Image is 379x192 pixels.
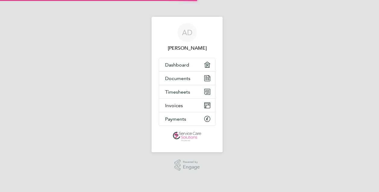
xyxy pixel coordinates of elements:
a: Dashboard [159,58,215,71]
a: Documents [159,72,215,85]
a: Timesheets [159,85,215,98]
a: Invoices [159,99,215,112]
a: Powered byEngage [174,159,200,171]
span: Payments [165,116,186,122]
nav: Main navigation [152,17,223,152]
span: Powered by [183,159,200,165]
span: Documents [165,76,190,81]
span: Anthony Downey [159,45,215,52]
img: servicecare-logo-retina.png [173,132,201,141]
a: Go to home page [159,132,215,141]
span: Engage [183,165,200,170]
span: Timesheets [165,89,190,95]
span: Invoices [165,103,183,108]
span: AD [182,29,193,36]
span: Dashboard [165,62,189,68]
a: Payments [159,112,215,125]
a: AD[PERSON_NAME] [159,23,215,52]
